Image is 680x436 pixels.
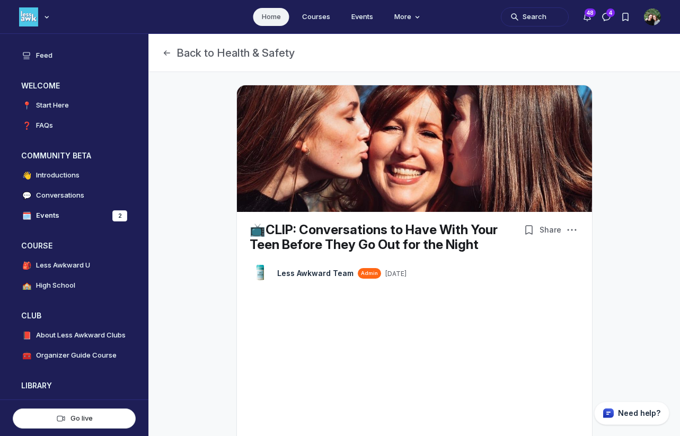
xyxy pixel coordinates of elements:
[13,147,136,164] button: COMMUNITY BETACollapse space
[21,380,52,391] h3: LIBRARY
[36,210,59,221] h4: Events
[13,326,136,344] a: 📕About Less Awkward Clubs
[21,260,32,271] span: 🎒
[21,241,52,251] h3: COURSE
[21,190,32,201] span: 💬
[537,223,563,237] button: Share
[597,7,616,26] button: Direct messages
[250,263,271,284] a: View Less Awkward Team profile
[13,346,136,364] a: 🧰Organizer Guide Course
[13,237,136,254] button: COURSECollapse space
[618,408,660,419] p: Need help?
[22,413,127,423] div: Go live
[250,222,498,252] a: 📺CLIP: Conversations to Have With Your Teen Before They Go Out for the Night
[294,8,339,26] a: Courses
[578,7,597,26] button: Notifications
[21,100,32,111] span: 📍
[21,330,32,341] span: 📕
[19,7,38,26] img: Less Awkward Hub logo
[21,280,32,291] span: 🏫
[13,256,136,274] a: 🎒Less Awkward U
[522,223,536,237] button: Bookmarks
[149,34,680,72] header: Page Header
[36,50,52,61] h4: Feed
[13,377,136,394] button: LIBRARYCollapse space
[21,120,32,131] span: ❓
[616,7,635,26] button: Bookmarks
[36,330,126,341] h4: About Less Awkward Clubs
[13,277,136,295] a: 🏫High School
[21,150,91,161] h3: COMMUNITY BETA
[162,46,295,60] button: Back to Health & Safety
[394,12,423,22] span: More
[13,207,136,225] a: 🗓️Events2
[237,85,592,212] img: post cover image
[253,8,289,26] a: Home
[36,190,84,201] h4: Conversations
[21,350,32,361] span: 🧰
[36,120,53,131] h4: FAQs
[13,186,136,204] a: 💬Conversations
[594,402,669,425] button: Circle support widget
[13,96,136,114] a: 📍Start Here
[385,270,407,278] a: [DATE]
[21,210,32,221] span: 🗓️
[564,223,579,237] button: Post actions
[13,166,136,184] a: 👋Introductions
[343,8,382,26] a: Events
[13,307,136,324] button: CLUBCollapse space
[36,280,75,291] h4: High School
[540,225,561,235] span: Share
[19,6,52,28] button: Less Awkward Hub logo
[386,8,427,26] button: More
[277,268,354,279] a: View Less Awkward Team profile
[501,7,569,26] button: Search
[21,170,32,181] span: 👋
[112,210,127,221] div: 2
[13,77,136,94] button: WELCOMECollapse space
[277,268,407,279] button: View Less Awkward Team profileAdmin[DATE]
[361,270,378,277] span: Admin
[644,8,661,25] button: User menu options
[21,310,41,321] h3: CLUB
[36,100,69,111] h4: Start Here
[13,408,136,429] button: Go live
[36,260,90,271] h4: Less Awkward U
[21,81,60,91] h3: WELCOME
[36,350,117,361] h4: Organizer Guide Course
[36,170,80,181] h4: Introductions
[13,47,136,65] a: Feed
[13,117,136,135] a: ❓FAQs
